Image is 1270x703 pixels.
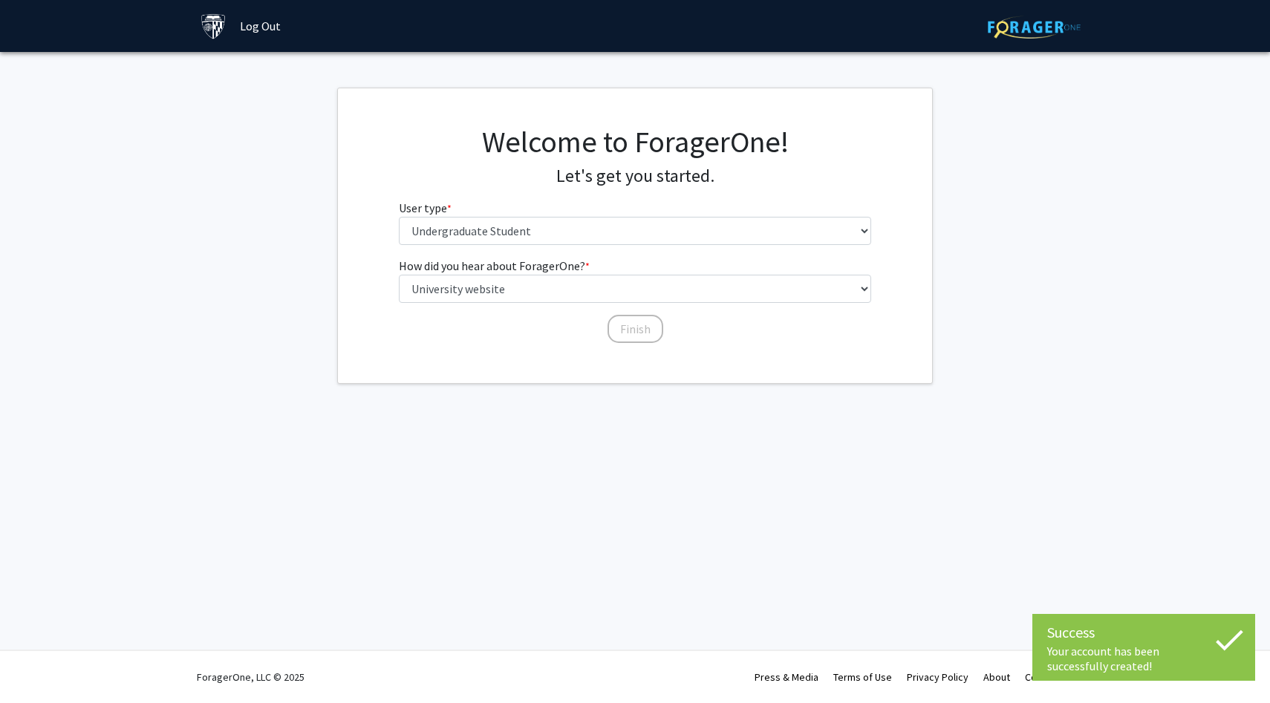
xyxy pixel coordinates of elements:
[11,636,63,692] iframe: Chat
[399,257,590,275] label: How did you hear about ForagerOne?
[755,670,818,684] a: Press & Media
[1047,621,1240,644] div: Success
[833,670,892,684] a: Terms of Use
[197,651,305,703] div: ForagerOne, LLC © 2025
[201,13,227,39] img: Johns Hopkins University Logo
[983,670,1010,684] a: About
[988,16,1081,39] img: ForagerOne Logo
[399,166,872,187] h4: Let's get you started.
[399,124,872,160] h1: Welcome to ForagerOne!
[399,199,452,217] label: User type
[608,315,663,343] button: Finish
[1025,670,1073,684] a: Contact Us
[907,670,968,684] a: Privacy Policy
[1047,644,1240,673] div: Your account has been successfully created!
